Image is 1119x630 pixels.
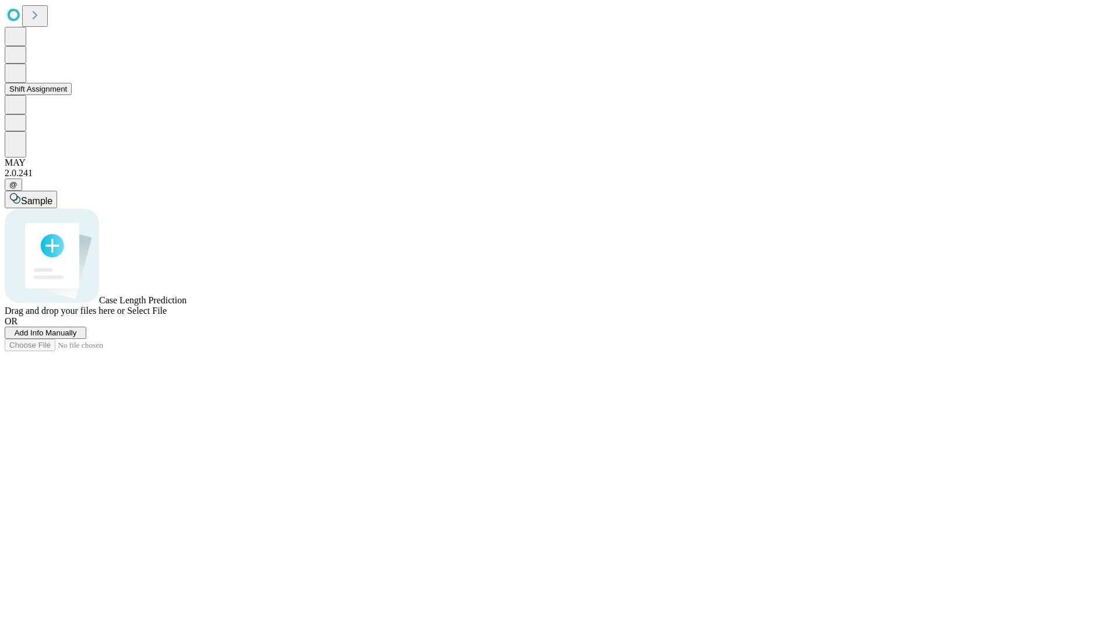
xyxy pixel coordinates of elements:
[5,191,57,208] button: Sample
[127,306,167,316] span: Select File
[5,178,22,191] button: @
[5,316,17,326] span: OR
[5,327,86,339] button: Add Info Manually
[9,180,17,189] span: @
[21,196,52,206] span: Sample
[5,168,1114,178] div: 2.0.241
[15,328,77,337] span: Add Info Manually
[99,295,186,305] span: Case Length Prediction
[5,306,125,316] span: Drag and drop your files here or
[5,83,72,95] button: Shift Assignment
[5,157,1114,168] div: MAY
